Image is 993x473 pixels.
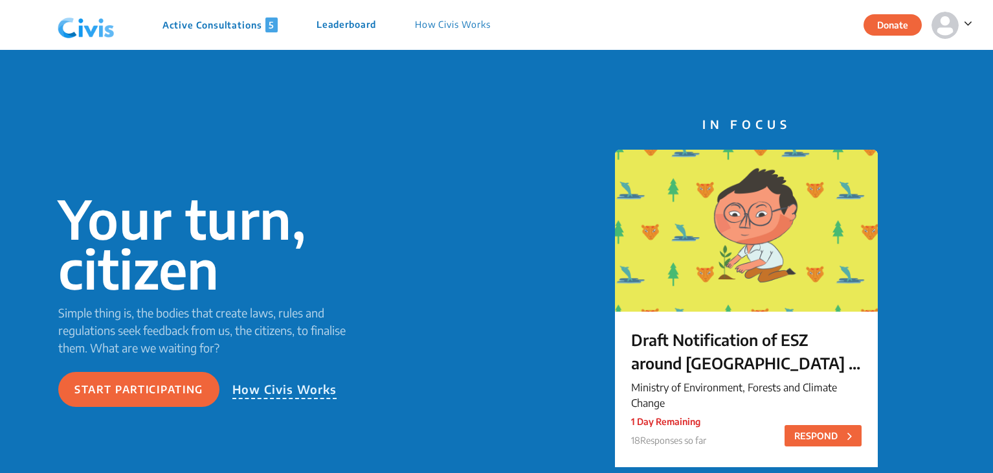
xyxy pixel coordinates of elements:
p: Leaderboard [317,17,376,32]
a: Donate [864,17,932,30]
p: Simple thing is, the bodies that create laws, rules and regulations seek feedback from us, the ci... [58,304,365,356]
p: 1 Day Remaining [631,415,706,428]
p: How Civis Works [232,380,337,399]
img: navlogo.png [52,6,120,45]
p: Active Consultations [162,17,278,32]
span: 5 [265,17,278,32]
button: Donate [864,14,922,36]
button: RESPOND [785,425,862,446]
button: Start participating [58,372,219,407]
p: 18 [631,433,706,447]
p: IN FOCUS [615,115,878,133]
p: How Civis Works [415,17,491,32]
p: Ministry of Environment, Forests and Climate Change [631,380,862,411]
span: Responses so far [640,435,706,446]
img: person-default.svg [932,12,959,39]
p: Your turn, citizen [58,194,365,294]
p: Draft Notification of ESZ around [GEOGRAPHIC_DATA] in [GEOGRAPHIC_DATA] [631,328,862,375]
